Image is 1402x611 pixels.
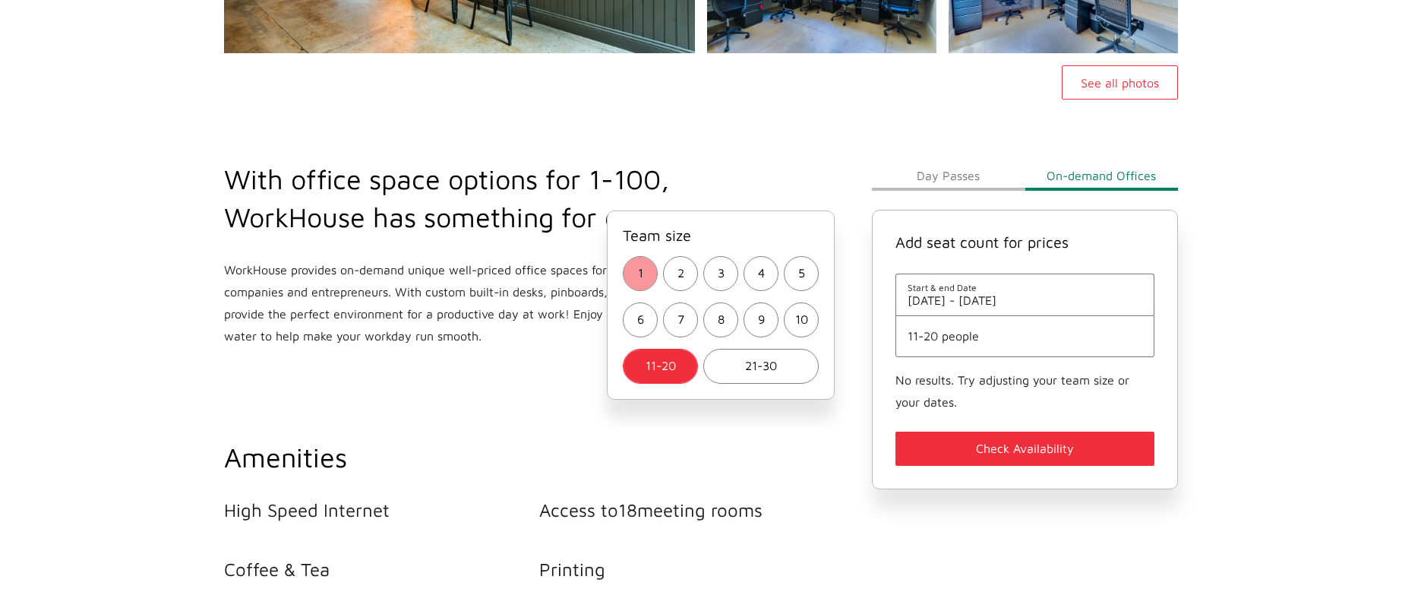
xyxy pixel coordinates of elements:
[224,259,800,347] p: WorkHouse provides on-demand unique well-priced office spaces for small and medium-sized companie...
[1025,160,1178,191] button: On-demand Offices
[745,355,777,377] span: 21-30
[895,432,1154,466] button: Check Availability
[798,262,805,284] span: 5
[718,262,725,284] span: 3
[758,262,765,284] span: 4
[637,309,644,331] span: 6
[623,256,658,291] button: 1
[795,309,808,331] span: 10
[539,499,854,521] li: Access to 18 meeting rooms
[1062,65,1178,100] button: See all photos
[703,302,738,337] button: 8
[908,293,1142,307] span: [DATE] - [DATE]
[677,309,684,331] span: 7
[703,349,819,384] button: 21-30
[646,355,676,377] span: 11-20
[895,233,1154,251] h4: Add seat count for prices
[744,302,778,337] button: 9
[908,282,1142,293] span: Start & end Date
[224,438,854,476] h2: Amenities
[663,302,698,337] button: 7
[623,349,698,384] button: 11-20
[677,262,684,284] span: 2
[908,282,1142,307] button: Start & end Date[DATE] - [DATE]
[908,329,1142,343] button: 11-20 people
[758,309,765,331] span: 9
[663,256,698,291] button: 2
[638,262,643,284] span: 1
[784,256,819,291] button: 5
[784,302,819,337] button: 10
[744,256,778,291] button: 4
[224,499,539,521] li: High Speed Internet
[718,309,725,331] span: 8
[895,373,1129,409] small: No results. Try adjusting your team size or your dates.
[539,559,854,580] li: Printing
[224,559,539,580] li: Coffee & Tea
[872,160,1025,191] button: Day Passes
[703,256,738,291] button: 3
[623,226,819,244] h4: Team size
[623,302,658,337] button: 6
[224,160,800,236] h2: With office space options for 1-100, WorkHouse has something for everyone.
